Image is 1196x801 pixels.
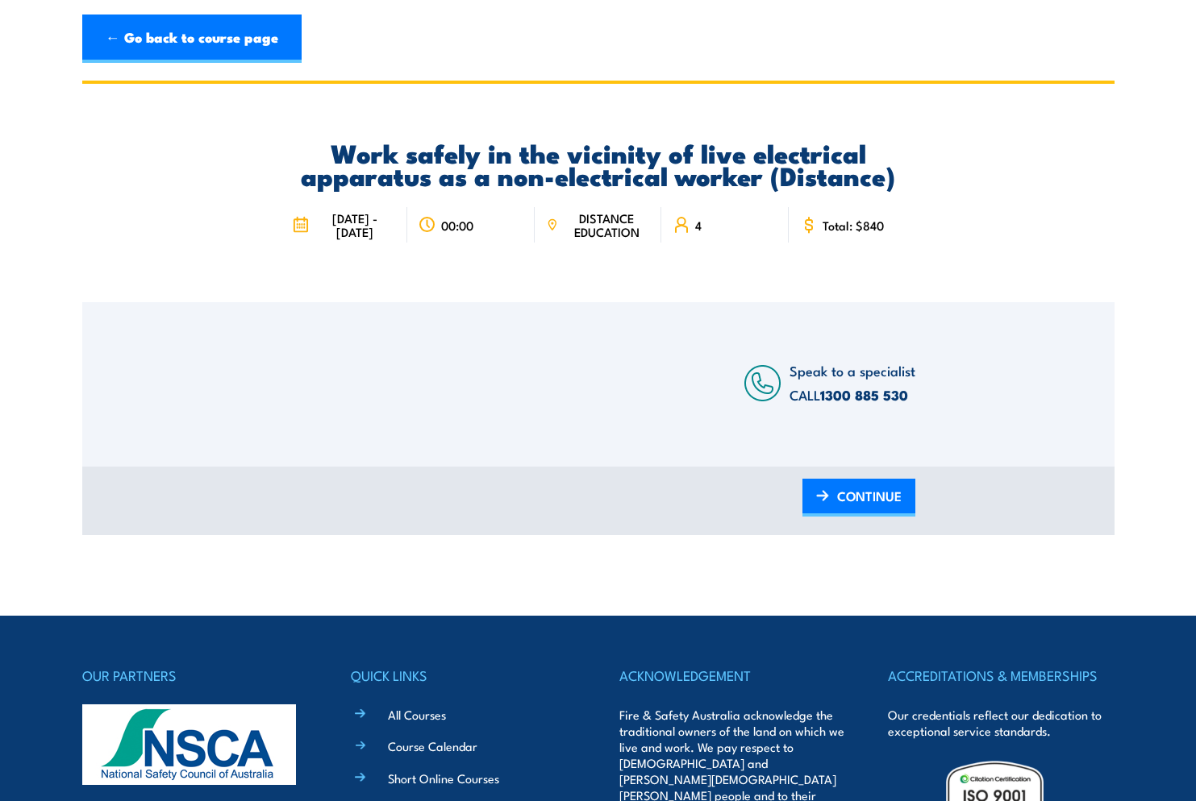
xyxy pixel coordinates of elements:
[351,664,577,687] h4: QUICK LINKS
[281,141,915,186] h2: Work safely in the vicinity of live electrical apparatus as a non-electrical worker (Distance)
[441,218,473,232] span: 00:00
[837,475,902,517] span: CONTINUE
[790,360,915,405] span: Speak to a specialist CALL
[388,770,499,786] a: Short Online Courses
[888,707,1114,739] p: Our credentials reflect our dedication to exceptional service standards.
[888,664,1114,687] h4: ACCREDITATIONS & MEMBERSHIPS
[314,211,396,239] span: [DATE] - [DATE]
[82,15,302,63] a: ← Go back to course page
[695,218,702,232] span: 4
[388,737,477,754] a: Course Calendar
[820,384,908,405] a: 1300 885 530
[563,211,650,239] span: DISTANCE EDUCATION
[823,218,884,232] span: Total: $840
[802,479,915,517] a: CONTINUE
[619,664,845,687] h4: ACKNOWLEDGEMENT
[388,706,446,723] a: All Courses
[82,704,296,785] img: nsca-logo-footer
[82,664,308,687] h4: OUR PARTNERS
